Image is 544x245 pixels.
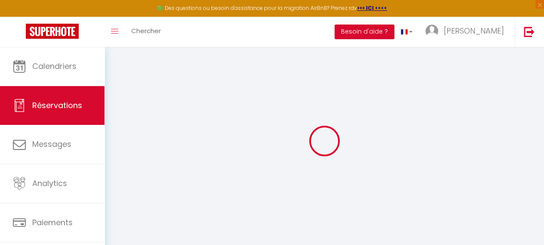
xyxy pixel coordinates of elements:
span: Messages [32,139,71,149]
button: Besoin d'aide ? [335,25,394,39]
span: Chercher [131,26,161,35]
span: [PERSON_NAME] [444,25,504,36]
span: Paiements [32,217,73,228]
img: logout [524,26,535,37]
a: Chercher [125,17,167,47]
img: ... [425,25,438,37]
img: Super Booking [26,24,79,39]
a: >>> ICI <<<< [357,4,387,12]
span: Analytics [32,178,67,189]
span: Calendriers [32,61,77,71]
a: ... [PERSON_NAME] [419,17,515,47]
span: Réservations [32,100,82,111]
